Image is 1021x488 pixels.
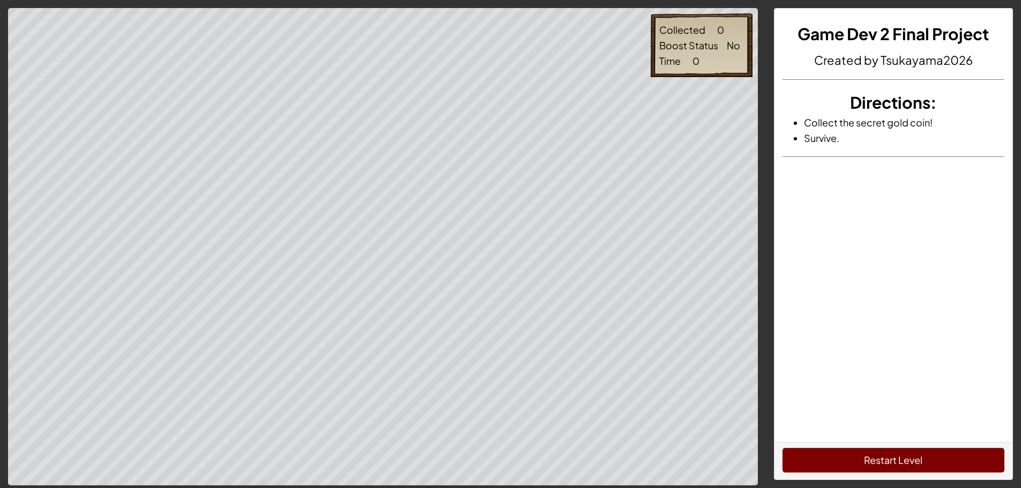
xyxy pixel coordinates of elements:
div: Time [659,53,681,69]
span: Directions [850,92,930,112]
div: Collected [659,22,705,37]
div: 0 [717,22,724,37]
h3: Game Dev 2 Final Project [782,22,1004,46]
li: Collect the secret gold coin! [804,115,1004,130]
div: No [727,37,740,53]
li: Survive. [804,130,1004,146]
div: 0 [692,53,699,69]
h3: : [782,91,1004,115]
div: Boost Status [659,37,718,53]
h4: Created by Tsukayama2026 [782,51,1004,69]
button: Restart Level [782,448,1004,472]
